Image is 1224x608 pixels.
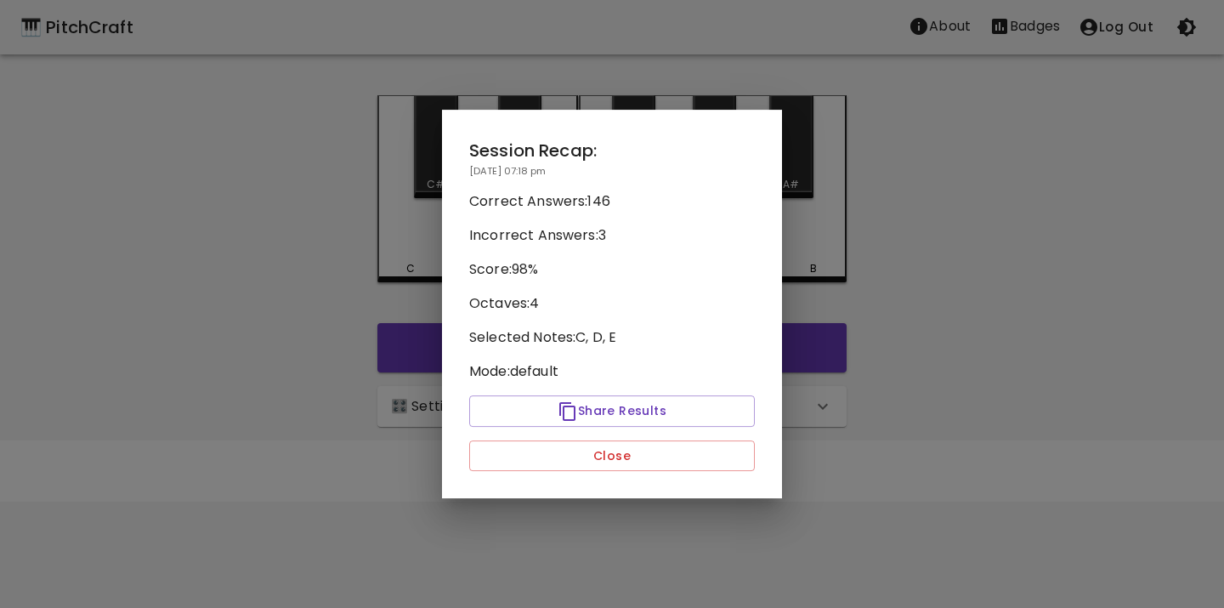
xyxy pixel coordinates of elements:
[469,361,755,382] p: Mode: default
[469,327,755,348] p: Selected Notes: C, D, E
[469,440,755,472] button: Close
[469,259,755,280] p: Score: 98 %
[469,164,755,179] p: [DATE] 07:18 pm
[469,191,755,212] p: Correct Answers: 146
[469,225,755,246] p: Incorrect Answers: 3
[469,395,755,427] button: Share Results
[469,137,755,164] h2: Session Recap:
[469,293,755,314] p: Octaves: 4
